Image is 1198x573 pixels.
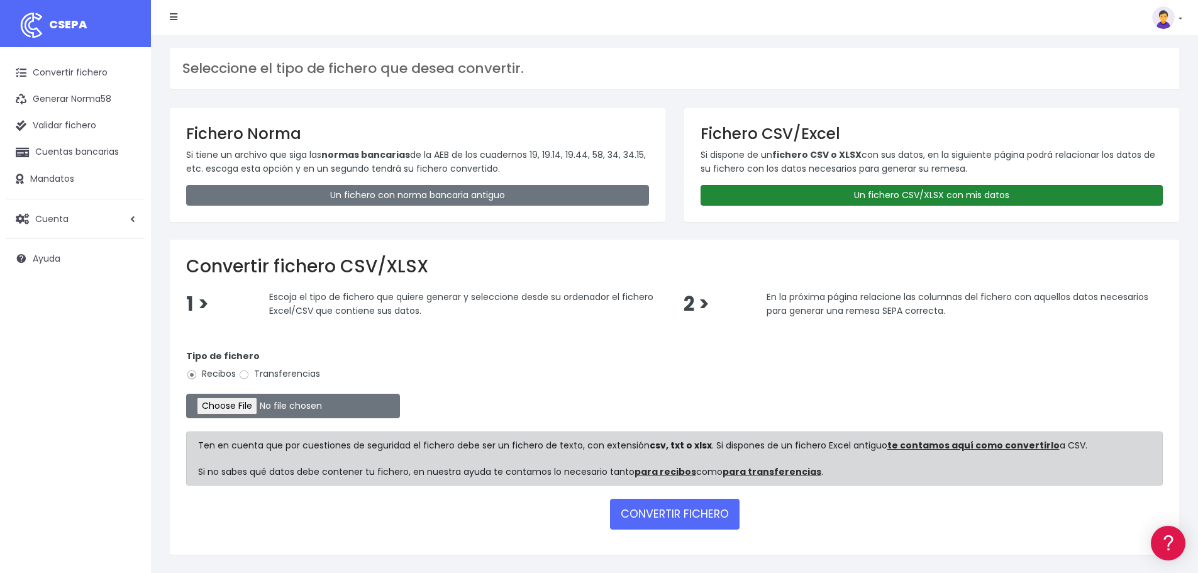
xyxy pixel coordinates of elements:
div: Convertir ficheros [13,139,239,151]
a: Un fichero CSV/XLSX con mis datos [701,185,1163,206]
a: Videotutoriales [13,198,239,218]
p: Si dispone de un con sus datos, en la siguiente página podrá relacionar los datos de su fichero c... [701,148,1163,176]
h3: Fichero Norma [186,125,649,143]
a: para recibos [635,465,696,478]
span: Cuenta [35,212,69,225]
a: Información general [13,107,239,126]
a: Un fichero con norma bancaria antiguo [186,185,649,206]
a: Cuenta [6,206,145,232]
span: 1 > [186,291,209,318]
img: profile [1152,6,1175,29]
label: Transferencias [238,367,320,381]
a: Perfiles de empresas [13,218,239,237]
h3: Seleccione el tipo de fichero que desea convertir. [182,60,1167,77]
a: para transferencias [723,465,821,478]
a: Ayuda [6,245,145,272]
div: Programadores [13,302,239,314]
a: Problemas habituales [13,179,239,198]
h3: Fichero CSV/Excel [701,125,1163,143]
button: CONVERTIR FICHERO [610,499,740,529]
div: Ten en cuenta que por cuestiones de seguridad el fichero debe ser un fichero de texto, con extens... [186,431,1163,486]
a: POWERED BY ENCHANT [173,362,242,374]
a: Mandatos [6,166,145,192]
strong: csv, txt o xlsx [650,439,712,452]
img: logo [16,9,47,41]
a: Validar fichero [6,113,145,139]
h2: Convertir fichero CSV/XLSX [186,256,1163,277]
a: API [13,321,239,341]
a: Cuentas bancarias [6,139,145,165]
a: Generar Norma58 [6,86,145,113]
div: Facturación [13,250,239,262]
span: Escoja el tipo de fichero que quiere generar y seleccione desde su ordenador el fichero Excel/CSV... [269,291,653,317]
a: te contamos aquí como convertirlo [887,439,1060,452]
div: Información general [13,87,239,99]
span: 2 > [684,291,709,318]
label: Recibos [186,367,236,381]
a: General [13,270,239,289]
span: Ayuda [33,252,60,265]
span: En la próxima página relacione las columnas del fichero con aquellos datos necesarios para genera... [767,291,1148,317]
a: Convertir fichero [6,60,145,86]
button: Contáctanos [13,337,239,359]
a: Formatos [13,159,239,179]
strong: fichero CSV o XLSX [772,148,862,161]
strong: Tipo de fichero [186,350,260,362]
p: Si tiene un archivo que siga las de la AEB de los cuadernos 19, 19.14, 19.44, 58, 34, 34.15, etc.... [186,148,649,176]
strong: normas bancarias [321,148,410,161]
span: CSEPA [49,16,87,32]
